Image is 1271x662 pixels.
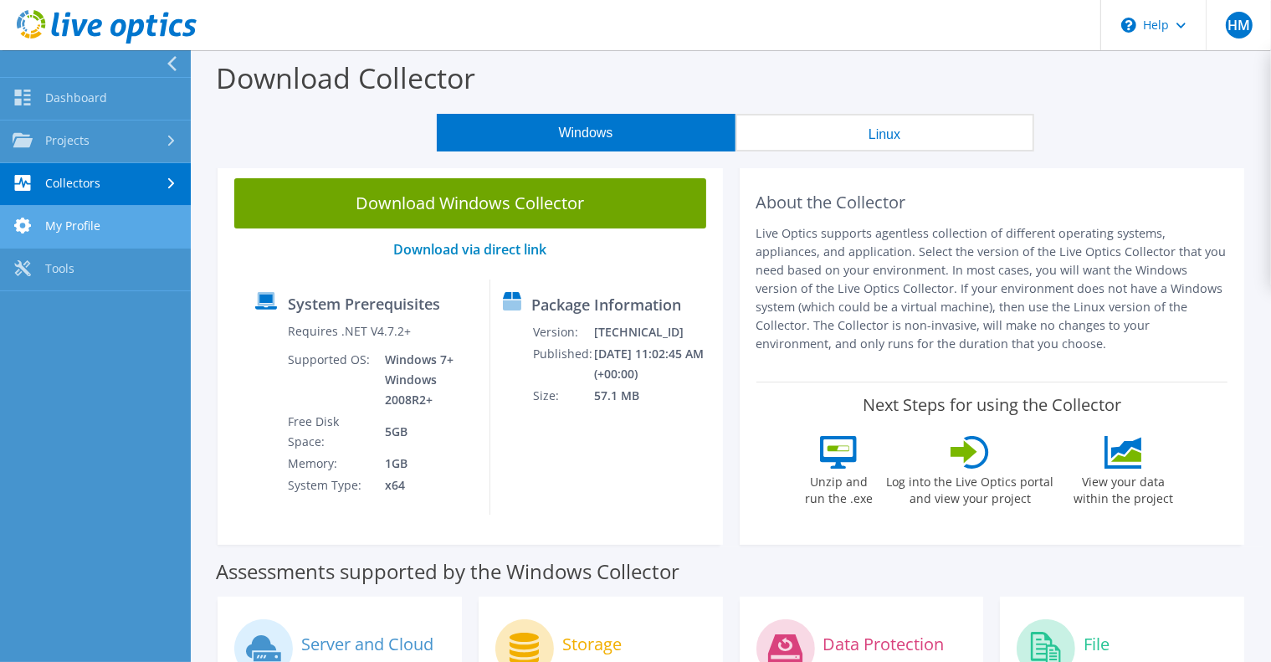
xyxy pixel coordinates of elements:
[437,114,735,151] button: Windows
[735,114,1034,151] button: Linux
[562,636,622,653] label: Storage
[594,321,715,343] td: [TECHNICAL_ID]
[287,349,372,411] td: Supported OS:
[372,453,476,475] td: 1GB
[800,469,877,507] label: Unzip and run the .exe
[533,385,594,407] td: Size:
[372,349,476,411] td: Windows 7+ Windows 2008R2+
[594,385,715,407] td: 57.1 MB
[756,224,1228,353] p: Live Optics supports agentless collection of different operating systems, appliances, and applica...
[533,321,594,343] td: Version:
[301,636,433,653] label: Server and Cloud
[756,192,1228,213] h2: About the Collector
[1063,469,1183,507] label: View your data within the project
[823,636,945,653] label: Data Protection
[532,296,682,313] label: Package Information
[393,240,546,259] a: Download via direct link
[1226,12,1253,38] span: HM
[216,563,679,580] label: Assessments supported by the Windows Collector
[287,475,372,496] td: System Type:
[287,411,372,453] td: Free Disk Space:
[1084,636,1110,653] label: File
[234,178,706,228] a: Download Windows Collector
[533,343,594,385] td: Published:
[288,295,440,312] label: System Prerequisites
[372,411,476,453] td: 5GB
[594,343,715,385] td: [DATE] 11:02:45 AM (+00:00)
[372,475,476,496] td: x64
[216,59,475,97] label: Download Collector
[287,453,372,475] td: Memory:
[885,469,1054,507] label: Log into the Live Optics portal and view your project
[288,323,411,340] label: Requires .NET V4.7.2+
[863,395,1121,415] label: Next Steps for using the Collector
[1121,18,1136,33] svg: \n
